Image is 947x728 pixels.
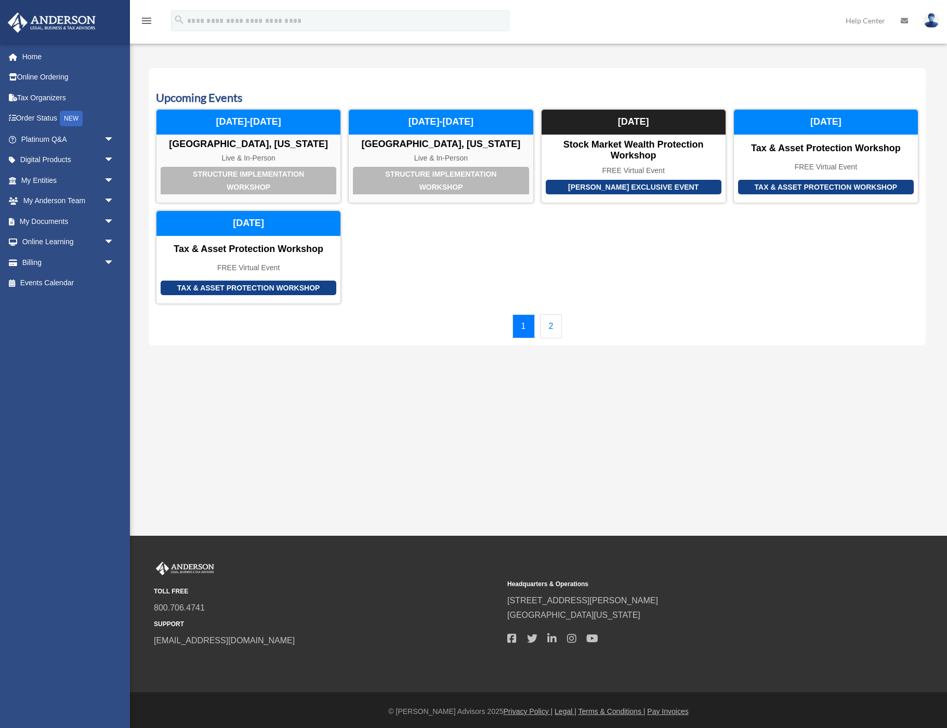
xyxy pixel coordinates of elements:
[7,211,130,232] a: My Documentsarrow_drop_down
[156,109,341,203] a: Structure Implementation Workshop [GEOGRAPHIC_DATA], [US_STATE] Live & In-Person [DATE]-[DATE]
[555,707,576,716] a: Legal |
[104,150,125,171] span: arrow_drop_down
[174,14,185,25] i: search
[349,110,533,135] div: [DATE]-[DATE]
[130,705,947,718] div: © [PERSON_NAME] Advisors 2025
[733,109,918,203] a: Tax & Asset Protection Workshop Tax & Asset Protection Workshop FREE Virtual Event [DATE]
[140,18,153,27] a: menu
[156,110,340,135] div: [DATE]-[DATE]
[734,143,918,154] div: Tax & Asset Protection Workshop
[104,191,125,212] span: arrow_drop_down
[504,707,553,716] a: Privacy Policy |
[154,619,500,630] small: SUPPORT
[156,210,341,304] a: Tax & Asset Protection Workshop Tax & Asset Protection Workshop FREE Virtual Event [DATE]
[7,87,130,108] a: Tax Organizers
[104,252,125,273] span: arrow_drop_down
[156,263,340,272] div: FREE Virtual Event
[353,167,529,194] div: Structure Implementation Workshop
[104,232,125,253] span: arrow_drop_down
[541,109,726,203] a: [PERSON_NAME] Exclusive Event Stock Market Wealth Protection Workshop FREE Virtual Event [DATE]
[542,110,726,135] div: [DATE]
[734,110,918,135] div: [DATE]
[507,579,853,590] small: Headquarters & Operations
[154,586,500,597] small: TOLL FREE
[104,211,125,232] span: arrow_drop_down
[104,170,125,191] span: arrow_drop_down
[156,154,340,163] div: Live & In-Person
[154,603,205,612] a: 800.706.4741
[512,314,535,338] a: 1
[542,166,726,175] div: FREE Virtual Event
[7,67,130,88] a: Online Ordering
[924,13,939,28] img: User Pic
[349,139,533,150] div: [GEOGRAPHIC_DATA], [US_STATE]
[349,154,533,163] div: Live & In-Person
[7,273,125,294] a: Events Calendar
[734,163,918,171] div: FREE Virtual Event
[546,180,721,195] div: [PERSON_NAME] Exclusive Event
[647,707,688,716] a: Pay Invoices
[161,281,336,296] div: Tax & Asset Protection Workshop
[7,108,130,129] a: Order StatusNEW
[5,12,99,33] img: Anderson Advisors Platinum Portal
[7,170,130,191] a: My Entitiesarrow_drop_down
[507,596,658,605] a: [STREET_ADDRESS][PERSON_NAME]
[507,611,640,619] a: [GEOGRAPHIC_DATA][US_STATE]
[7,46,130,67] a: Home
[7,252,130,273] a: Billingarrow_drop_down
[140,15,153,27] i: menu
[156,90,918,106] h3: Upcoming Events
[7,129,130,150] a: Platinum Q&Aarrow_drop_down
[156,139,340,150] div: [GEOGRAPHIC_DATA], [US_STATE]
[7,150,130,170] a: Digital Productsarrow_drop_down
[7,232,130,253] a: Online Learningarrow_drop_down
[60,111,83,126] div: NEW
[540,314,562,338] a: 2
[348,109,533,203] a: Structure Implementation Workshop [GEOGRAPHIC_DATA], [US_STATE] Live & In-Person [DATE]-[DATE]
[738,180,914,195] div: Tax & Asset Protection Workshop
[7,191,130,211] a: My Anderson Teamarrow_drop_down
[161,167,336,194] div: Structure Implementation Workshop
[578,707,646,716] a: Terms & Conditions |
[154,636,295,645] a: [EMAIL_ADDRESS][DOMAIN_NAME]
[156,211,340,236] div: [DATE]
[154,562,216,575] img: Anderson Advisors Platinum Portal
[104,129,125,150] span: arrow_drop_down
[156,244,340,255] div: Tax & Asset Protection Workshop
[542,139,726,162] div: Stock Market Wealth Protection Workshop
